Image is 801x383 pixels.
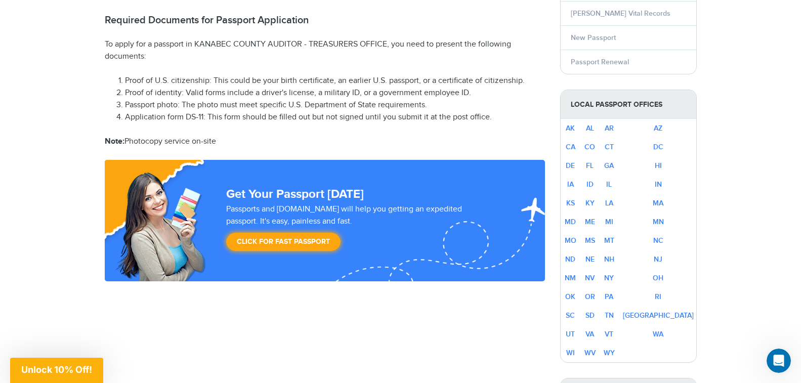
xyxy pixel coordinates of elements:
[604,161,614,170] a: GA
[566,124,575,133] a: AK
[125,87,545,99] li: Proof of identity: Valid forms include a driver's license, a military ID, or a government employe...
[604,349,615,357] a: WY
[653,199,663,207] a: MA
[585,236,595,245] a: MS
[125,75,545,87] li: Proof of U.S. citizenship: This could be your birth certificate, an earlier U.S. passport, or a c...
[655,161,662,170] a: HI
[605,292,613,301] a: PA
[653,274,663,282] a: OH
[105,38,545,63] p: To apply for a passport in KANABEC COUNTY AUDITOR - TREASURERS OFFICE, you need to present the fo...
[586,161,594,170] a: FL
[605,330,613,338] a: VT
[653,236,663,245] a: NC
[585,218,595,226] a: ME
[655,180,662,189] a: IN
[10,358,103,383] div: Unlock 10% Off!
[584,349,596,357] a: WV
[226,187,364,201] strong: Get Your Passport [DATE]
[604,255,614,264] a: NH
[605,143,614,151] a: CT
[566,143,575,151] a: CA
[566,330,575,338] a: UT
[566,349,575,357] a: WI
[566,311,575,320] a: SC
[566,199,575,207] a: KS
[105,136,545,148] p: Photocopy service on-site
[105,14,545,26] h2: Required Documents for Passport Application
[226,233,341,251] a: Click for Fast Passport
[585,255,595,264] a: NE
[566,161,575,170] a: DE
[584,143,595,151] a: CO
[586,124,594,133] a: AL
[125,99,545,111] li: Passport photo: The photo must meet specific U.S. Department of State requirements.
[565,292,575,301] a: OK
[561,90,696,119] strong: Local Passport Offices
[585,311,595,320] a: SD
[653,330,663,338] a: WA
[105,137,124,146] strong: Note:
[605,311,614,320] a: TN
[605,199,613,207] a: LA
[585,274,595,282] a: NV
[606,180,612,189] a: IL
[605,218,613,226] a: MI
[571,9,670,18] a: [PERSON_NAME] Vital Records
[604,236,614,245] a: MT
[222,203,498,256] div: Passports and [DOMAIN_NAME] will help you getting an expedited passport. It's easy, painless and ...
[585,199,595,207] a: KY
[585,292,595,301] a: OR
[655,292,661,301] a: RI
[565,255,575,264] a: ND
[604,274,614,282] a: NY
[605,124,614,133] a: AR
[565,236,576,245] a: MO
[125,111,545,123] li: Application form DS-11: This form should be filled out but not signed until you submit it at the ...
[586,180,594,189] a: ID
[21,364,92,375] span: Unlock 10% Off!
[653,218,664,226] a: MN
[565,218,576,226] a: MD
[567,180,574,189] a: IA
[585,330,594,338] a: VA
[571,33,616,42] a: New Passport
[654,124,662,133] a: AZ
[565,274,576,282] a: NM
[571,58,629,66] a: Passport Renewal
[654,255,662,264] a: NJ
[767,349,791,373] iframe: Intercom live chat
[623,311,694,320] a: [GEOGRAPHIC_DATA]
[653,143,663,151] a: DC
